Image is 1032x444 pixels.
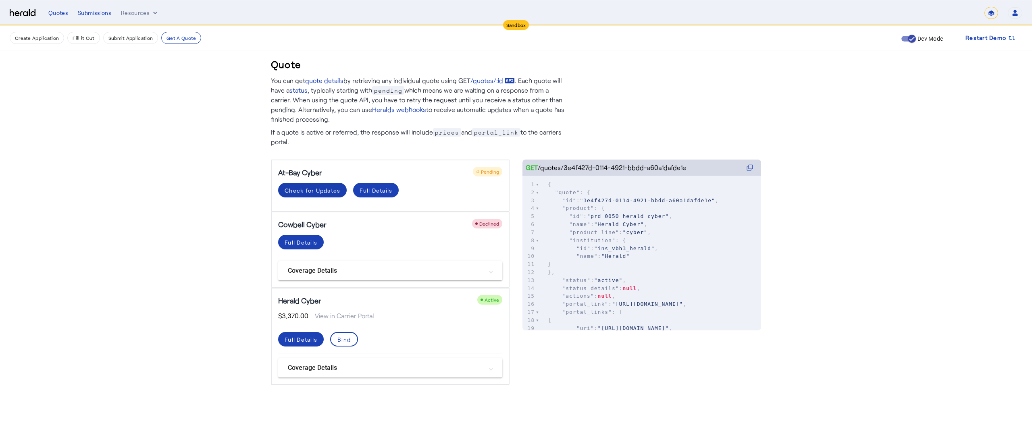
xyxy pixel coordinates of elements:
h3: Quote [271,58,301,71]
span: "portal_links" [562,309,612,315]
button: Bind [330,332,358,346]
div: 19 [522,324,536,332]
span: null [622,285,637,291]
span: "name" [569,221,591,227]
span: Declined [479,221,499,226]
span: "status" [562,277,591,283]
span: pending [372,86,404,95]
div: /quotes/3e4f427d-0114-4921-bbdd-a60a1dafde1e [526,163,686,172]
span: "uri" [576,325,594,331]
h5: At-Bay Cyber [278,167,322,178]
span: : [ [548,309,622,315]
div: 16 [522,300,536,308]
a: Heralds webhooks [372,105,426,114]
span: : , [548,221,647,227]
span: Active [485,297,499,303]
span: "name" [576,253,598,259]
span: "Herald" [601,253,630,259]
h5: Cowbell Cyber [278,219,327,230]
div: 9 [522,245,536,253]
span: : , [548,293,616,299]
span: "prd_0050_herald_cyber" [587,213,669,219]
span: : { [548,237,626,243]
span: : [548,253,630,259]
span: "[URL][DOMAIN_NAME]" [598,325,669,331]
div: Full Details [285,335,317,344]
span: null [598,293,612,299]
button: Full Details [278,332,324,346]
div: 11 [522,260,536,268]
p: If a quote is active or referred, the response will include and to the carriers portal. [271,124,565,147]
span: : , [548,277,626,283]
span: "id" [562,197,576,203]
button: Resources dropdown menu [121,9,159,17]
span: : , [548,325,672,331]
label: Dev Mode [916,35,943,43]
span: { [548,317,551,323]
div: Submissions [78,9,111,17]
div: Check for Updates [285,186,340,195]
button: Full Details [353,183,399,197]
div: Quotes [48,9,68,17]
p: You can get by retrieving any individual quote using GET . Each quote will have a , typically sta... [271,76,565,124]
span: : , [548,301,687,307]
div: 6 [522,220,536,228]
span: { [548,181,551,187]
img: Herald Logo [10,9,35,17]
span: : , [548,245,658,251]
span: : , [548,213,672,219]
button: Submit Application [103,32,158,44]
div: Bind [337,335,351,344]
div: 1 [522,181,536,189]
div: Full Details [360,186,392,195]
span: "[URL][DOMAIN_NAME]" [612,301,683,307]
span: GET [526,163,538,172]
button: Restart Demo [959,31,1022,45]
span: "actions" [562,293,594,299]
div: 3 [522,197,536,205]
span: "product_line" [569,229,619,235]
span: "institution" [569,237,616,243]
span: }, [548,269,555,275]
div: Sandbox [503,20,529,30]
span: "Herald Cyber" [594,221,644,227]
span: : , [548,229,651,235]
span: "active" [594,277,623,283]
span: "cyber" [622,229,647,235]
span: "ins_vbh3_herald" [594,245,655,251]
div: 18 [522,316,536,324]
div: 12 [522,268,536,276]
div: 13 [522,276,536,284]
span: : { [548,189,591,195]
mat-expansion-panel-header: Coverage Details [278,261,502,280]
button: Get A Quote [161,32,201,44]
a: /quotes/:id [470,76,515,85]
span: "portal_link" [562,301,608,307]
span: View in Carrier Portal [308,311,374,321]
span: "status_details" [562,285,619,291]
span: : , [548,285,641,291]
div: 14 [522,284,536,293]
div: 7 [522,228,536,237]
mat-panel-title: Coverage Details [288,266,483,276]
h5: Herald Cyber [278,295,321,306]
span: "product" [562,205,594,211]
mat-panel-title: Coverage Details [288,363,483,373]
span: $3,370.00 [278,311,308,321]
span: "id" [576,245,591,251]
div: Full Details [285,238,317,247]
div: 8 [522,237,536,245]
mat-expansion-panel-header: Coverage Details [278,358,502,378]
span: "quote" [555,189,580,195]
button: Create Application [10,32,64,44]
div: 5 [522,212,536,220]
span: : { [548,205,605,211]
div: 17 [522,308,536,316]
span: Pending [481,169,499,174]
span: Restart Demo [965,33,1006,43]
div: 4 [522,204,536,212]
button: Fill it Out [67,32,100,44]
a: quote details [305,76,343,85]
span: "id" [569,213,583,219]
div: 2 [522,189,536,197]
